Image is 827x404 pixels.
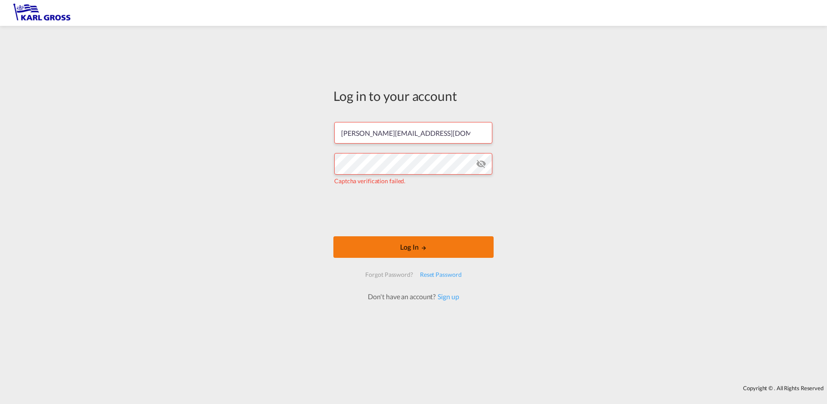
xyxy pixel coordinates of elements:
button: LOGIN [333,236,494,258]
a: Sign up [435,292,459,301]
span: Captcha verification failed. [334,177,405,185]
div: Reset Password [417,267,465,282]
input: Enter email/phone number [334,122,492,144]
img: 3269c73066d711f095e541db4db89301.png [13,3,71,23]
iframe: reCAPTCHA [348,194,479,228]
div: Don't have an account? [358,292,468,301]
md-icon: icon-eye-off [476,159,486,169]
div: Forgot Password? [362,267,416,282]
div: Log in to your account [333,87,494,105]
